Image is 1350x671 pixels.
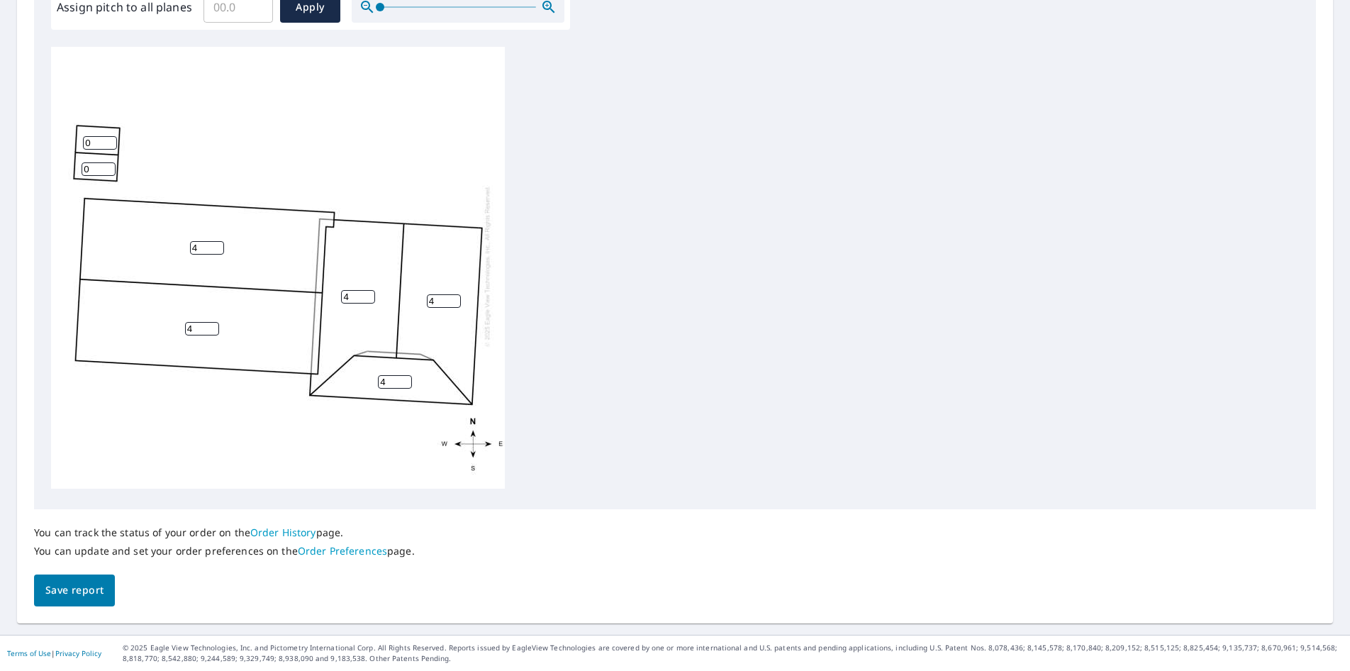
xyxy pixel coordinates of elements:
[55,648,101,658] a: Privacy Policy
[34,526,415,539] p: You can track the status of your order on the page.
[7,648,51,658] a: Terms of Use
[123,643,1343,664] p: © 2025 Eagle View Technologies, Inc. and Pictometry International Corp. All Rights Reserved. Repo...
[34,575,115,606] button: Save report
[45,582,104,599] span: Save report
[298,544,387,558] a: Order Preferences
[7,649,101,658] p: |
[250,526,316,539] a: Order History
[34,545,415,558] p: You can update and set your order preferences on the page.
